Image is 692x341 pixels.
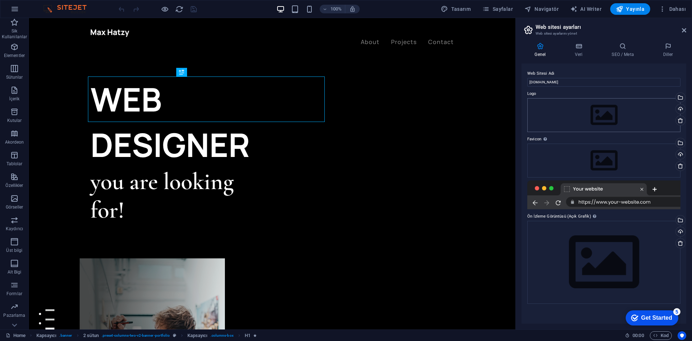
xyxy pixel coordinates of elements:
[245,331,250,340] span: Seçmek için tıkla. Düzenlemek için çift tıkla
[527,212,680,221] label: Ön İzleme Görüntüsü (Açık Grafik)
[522,43,562,58] h4: Genel
[570,5,602,13] span: AI Writer
[175,5,183,13] i: Sayfayı yeniden yükleyin
[210,331,234,340] span: . columns-box
[650,331,672,340] button: Kod
[6,161,23,167] p: Tablolar
[83,331,99,340] span: Seçmek için tıkla. Düzenlemek için çift tıkla
[187,331,208,340] span: Seçmek için tıkla. Düzenlemek için çift tıkla
[6,291,22,297] p: Formlar
[527,144,680,178] div: Dosya yöneticisinden, stok fotoğraflardan dosyalar seçin veya dosya(lar) yükleyin
[17,301,26,302] button: 2
[6,4,58,19] div: Get Started 5 items remaining, 0% complete
[653,331,669,340] span: Kod
[527,98,680,132] div: Dosya yöneticisinden, stok fotoğraflardan dosyalar seçin veya dosya(lar) yükleyin
[21,8,52,14] div: Get Started
[638,333,639,338] span: :
[527,221,680,303] div: Dosya yöneticisinden, stok fotoğraflardan dosyalar seçin veya dosya(lar) yükleyin
[536,24,686,30] h2: Web sitesi ayarları
[8,269,22,275] p: Alt Bigi
[3,312,25,318] p: Pazarlama
[527,89,680,98] label: Logo
[567,3,604,15] button: AI Writer
[482,5,513,13] span: Sayfalar
[17,291,26,293] button: 1
[441,5,471,13] span: Tasarım
[102,331,170,340] span: . preset-columns-two-v2-banner-portfolio
[562,43,599,58] h4: Veri
[438,3,474,15] button: Tasarım
[5,139,24,145] p: Akordeon
[527,135,680,144] label: Favicon
[625,331,644,340] h6: Oturum süresi
[6,74,23,80] p: Sütunlar
[6,331,26,340] a: Seçimi iptal etmek için tıkla. Sayfaları açmak için çift tıkla
[5,183,23,188] p: Özellikler
[41,5,96,13] img: Editor Logo
[536,30,672,37] h3: Web sitesi ayarlarını yönet
[522,3,562,15] button: Navigatör
[599,43,650,58] h4: SEO / Meta
[659,5,686,13] span: Dahası
[36,331,57,340] span: Seçmek için tıkla. Düzenlemek için çift tıkla
[253,333,257,337] i: Element bir animasyon içeriyor
[6,204,23,210] p: Görseller
[59,331,72,340] span: . banner
[175,5,183,13] button: reload
[36,331,257,340] nav: breadcrumb
[320,5,345,13] button: 100%
[616,5,644,13] span: Yayınla
[9,96,19,102] p: İçerik
[6,226,23,232] p: Kaydırıcı
[479,3,516,15] button: Sayfalar
[438,3,474,15] div: Tasarım (Ctrl+Alt+Y)
[173,333,176,337] i: Bu element, özelleştirilebilir bir ön ayar
[17,310,26,311] button: 3
[349,6,356,12] i: Yeniden boyutlandırmada yakınlaştırma düzeyini seçilen cihaza uyacak şekilde otomatik olarak ayarla.
[6,248,22,253] p: Üst bilgi
[4,53,25,58] p: Elementler
[524,5,559,13] span: Navigatör
[527,69,680,78] label: Web Sitesi Adı
[633,331,644,340] span: 00 00
[7,118,22,123] p: Kutular
[610,3,650,15] button: Yayınla
[53,1,61,9] div: 5
[527,78,680,87] input: Adı...
[160,5,169,13] button: Ön izleme modundan çıkıp düzenlemeye devam etmek için buraya tıklayın
[656,3,689,15] button: Dahası
[331,5,342,13] h6: 100%
[650,43,686,58] h4: Diller
[678,331,686,340] button: Usercentrics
